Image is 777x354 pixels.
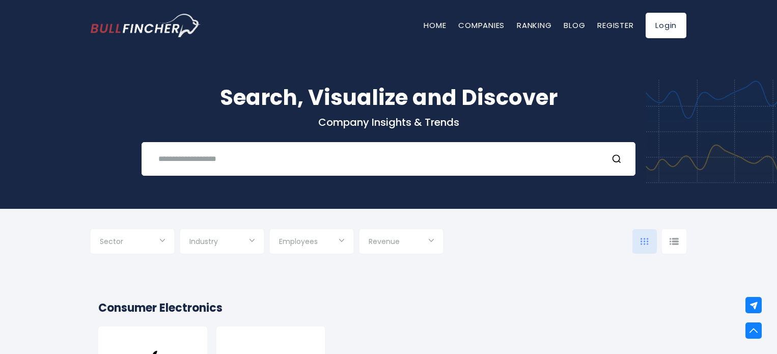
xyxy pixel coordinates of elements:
span: Employees [279,237,318,246]
a: Register [597,20,633,31]
h2: Consumer Electronics [98,299,679,316]
a: Ranking [517,20,551,31]
a: Login [646,13,686,38]
a: Blog [564,20,585,31]
button: Search [612,152,625,166]
a: Companies [458,20,505,31]
img: icon-comp-grid.svg [641,238,649,245]
p: Company Insights & Trends [91,116,686,129]
span: Industry [189,237,218,246]
span: Sector [100,237,123,246]
img: icon-comp-list-view.svg [670,238,679,245]
a: Home [424,20,446,31]
input: Selection [279,233,344,252]
img: Bullfincher logo [91,14,201,37]
input: Selection [189,233,255,252]
span: Revenue [369,237,400,246]
input: Selection [100,233,165,252]
a: Go to homepage [91,14,200,37]
input: Selection [369,233,434,252]
h1: Search, Visualize and Discover [91,81,686,114]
